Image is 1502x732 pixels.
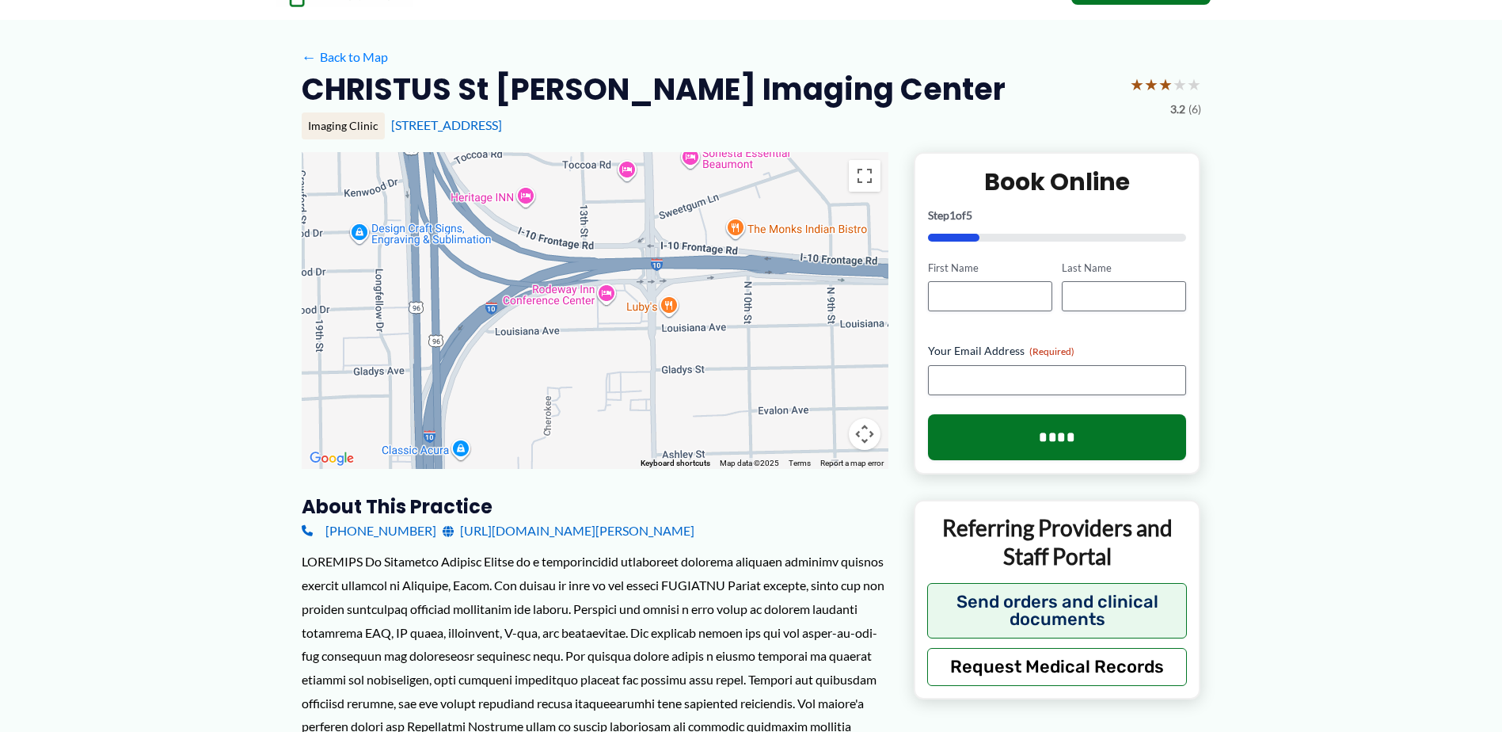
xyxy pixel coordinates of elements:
[1158,70,1173,99] span: ★
[928,166,1187,197] h2: Book Online
[1144,70,1158,99] span: ★
[302,49,317,64] span: ←
[641,458,710,469] button: Keyboard shortcuts
[302,70,1006,109] h2: CHRISTUS St [PERSON_NAME] Imaging Center
[1188,99,1201,120] span: (6)
[720,459,779,467] span: Map data ©2025
[928,261,1052,276] label: First Name
[1062,261,1186,276] label: Last Name
[849,418,880,450] button: Map camera controls
[306,448,358,469] img: Google
[1130,70,1144,99] span: ★
[949,208,956,222] span: 1
[302,112,385,139] div: Imaging Clinic
[306,448,358,469] a: Open this area in Google Maps (opens a new window)
[302,519,436,543] a: [PHONE_NUMBER]
[789,459,811,467] a: Terms (opens in new tab)
[927,513,1188,571] p: Referring Providers and Staff Portal
[820,459,884,467] a: Report a map error
[1029,345,1074,357] span: (Required)
[391,117,502,132] a: [STREET_ADDRESS]
[1187,70,1201,99] span: ★
[302,494,888,519] h3: About this practice
[849,160,880,192] button: Toggle fullscreen view
[966,208,972,222] span: 5
[1173,70,1187,99] span: ★
[927,583,1188,639] button: Send orders and clinical documents
[443,519,694,543] a: [URL][DOMAIN_NAME][PERSON_NAME]
[1170,99,1185,120] span: 3.2
[928,343,1187,359] label: Your Email Address
[302,45,388,69] a: ←Back to Map
[928,210,1187,221] p: Step of
[927,648,1188,686] button: Request Medical Records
